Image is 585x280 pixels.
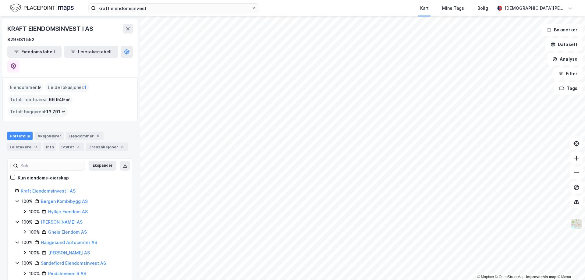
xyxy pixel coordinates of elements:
[505,5,565,12] div: [DEMOGRAPHIC_DATA][PERSON_NAME]
[477,275,494,279] a: Mapbox
[420,5,429,12] div: Kart
[7,132,33,140] div: Portefølje
[41,261,106,266] a: Sandefjord Eiendomsinvest AS
[8,107,68,117] div: Totalt byggareal :
[38,84,41,91] span: 9
[119,144,126,150] div: 6
[84,84,87,91] span: 1
[10,3,74,13] img: logo.f888ab2527a4732fd821a326f86c7f29.svg
[48,209,88,214] a: Hylkje Eiendom AS
[547,53,583,65] button: Analyse
[18,174,69,182] div: Kun eiendoms-eierskap
[18,161,85,170] input: Søk
[96,4,251,13] input: Søk på adresse, matrikkel, gårdeiere, leietakere eller personer
[8,95,73,105] div: Totalt tomteareal :
[95,133,101,139] div: 9
[442,5,464,12] div: Mine Tags
[59,143,84,151] div: Styret
[64,46,118,58] button: Leietakertabell
[89,161,116,171] button: Ekspander
[29,208,40,215] div: 100%
[46,83,89,92] div: Leide lokasjoner :
[44,143,56,151] div: Info
[29,249,40,257] div: 100%
[22,218,33,226] div: 100%
[553,68,583,80] button: Filter
[48,250,90,255] a: [PERSON_NAME] AS
[7,143,41,151] div: Leietakere
[8,83,43,92] div: Eiendommer :
[495,275,525,279] a: OpenStreetMap
[66,132,104,140] div: Eiendommer
[86,143,128,151] div: Transaksjoner
[48,229,87,235] a: Gneis Eiendom AS
[29,229,40,236] div: 100%
[21,188,76,193] a: Kraft Eiendomsinvest I AS
[571,218,582,230] img: Z
[477,5,488,12] div: Bolig
[22,198,33,205] div: 100%
[29,270,40,277] div: 100%
[35,132,64,140] div: Aksjonærer
[22,239,33,246] div: 100%
[7,46,62,58] button: Eiendomstabell
[46,108,66,115] span: 13 791 ㎡
[41,199,88,204] a: Bergen Kombibygg AS
[49,96,70,103] span: 66 949 ㎡
[555,251,585,280] iframe: Chat Widget
[48,271,86,276] a: Pindsleveien 9 AS
[33,144,39,150] div: 9
[526,275,556,279] a: Improve this map
[75,144,81,150] div: 3
[545,38,583,51] button: Datasett
[541,24,583,36] button: Bokmerker
[41,240,97,245] a: Haugesund Autocenter AS
[22,260,33,267] div: 100%
[7,36,34,43] div: 829 681 552
[41,219,83,225] a: [PERSON_NAME] AS
[554,82,583,94] button: Tags
[7,24,94,34] div: KRAFT EIENDOMSINVEST I AS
